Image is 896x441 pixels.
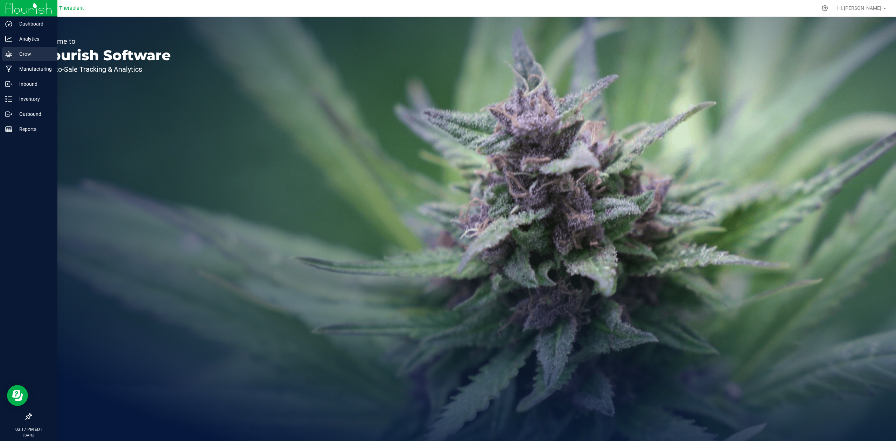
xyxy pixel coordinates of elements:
[12,110,54,118] p: Outbound
[5,126,12,133] inline-svg: Reports
[12,35,54,43] p: Analytics
[3,433,54,438] p: [DATE]
[59,5,84,11] span: Theraplant
[12,95,54,103] p: Inventory
[7,385,28,406] iframe: Resource center
[5,20,12,27] inline-svg: Dashboard
[3,426,54,433] p: 03:17 PM EDT
[12,65,54,73] p: Manufacturing
[12,80,54,88] p: Inbound
[38,48,171,62] p: Flourish Software
[5,96,12,103] inline-svg: Inventory
[12,125,54,133] p: Reports
[837,5,883,11] span: Hi, [PERSON_NAME]!
[5,50,12,57] inline-svg: Grow
[5,35,12,42] inline-svg: Analytics
[38,38,171,45] p: Welcome to
[38,66,171,73] p: Seed-to-Sale Tracking & Analytics
[5,65,12,72] inline-svg: Manufacturing
[12,20,54,28] p: Dashboard
[12,50,54,58] p: Grow
[5,111,12,118] inline-svg: Outbound
[5,80,12,87] inline-svg: Inbound
[820,5,829,12] div: Manage settings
